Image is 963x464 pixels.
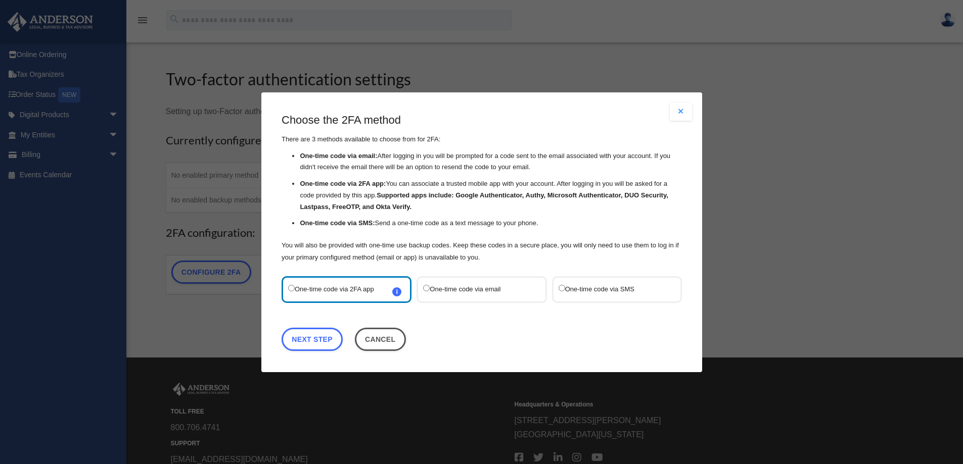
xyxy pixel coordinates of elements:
[300,150,682,173] li: After logging in you will be prompted for a code sent to the email associated with your account. ...
[423,284,430,291] input: One-time code via email
[300,191,668,211] strong: Supported apps include: Google Authenticator, Authy, Microsoft Authenticator, DUO Security, Lastp...
[670,102,692,121] button: Close modal
[354,327,405,350] button: Close this dialog window
[300,218,682,229] li: Send a one-time code as a text message to your phone.
[558,282,665,296] label: One-time code via SMS
[282,327,343,350] a: Next Step
[300,151,377,159] strong: One-time code via email:
[300,178,682,213] li: You can associate a trusted mobile app with your account. After logging in you will be asked for ...
[282,113,682,128] h3: Choose the 2FA method
[288,282,395,296] label: One-time code via 2FA app
[288,284,295,291] input: One-time code via 2FA appi
[282,239,682,263] p: You will also be provided with one-time use backup codes. Keep these codes in a secure place, you...
[300,180,386,187] strong: One-time code via 2FA app:
[300,219,375,227] strong: One-time code via SMS:
[423,282,530,296] label: One-time code via email
[282,113,682,264] div: There are 3 methods available to choose from for 2FA:
[392,287,401,296] span: i
[558,284,565,291] input: One-time code via SMS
